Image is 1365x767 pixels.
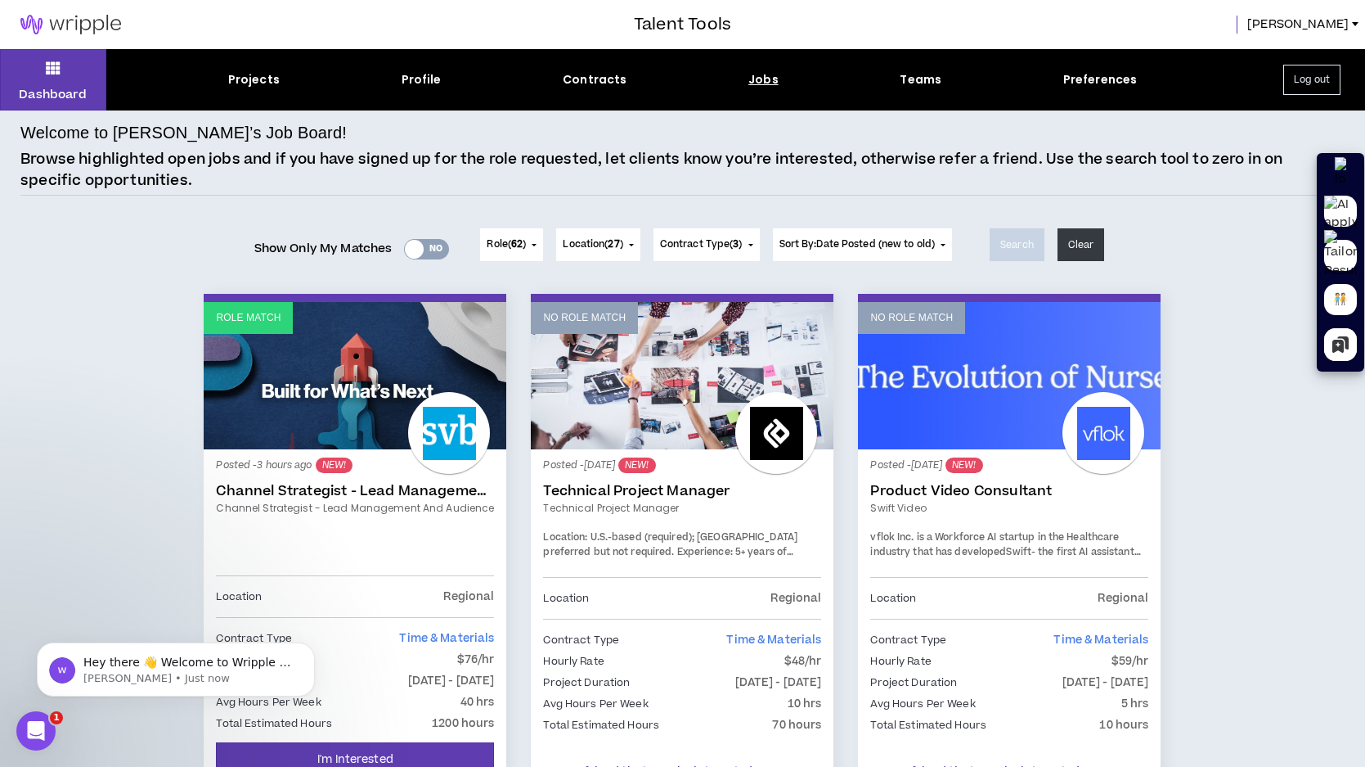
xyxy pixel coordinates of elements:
[870,652,931,670] p: Hourly Rate
[770,589,821,607] p: Regional
[543,716,659,734] p: Total Estimated Hours
[858,302,1161,449] a: No Role Match
[457,651,495,669] p: $76/hr
[653,228,760,261] button: Contract Type(3)
[216,458,494,473] p: Posted - 3 hours ago
[402,71,442,88] div: Profile
[50,711,63,724] span: 1
[543,458,821,473] p: Posted - [DATE]
[945,458,982,473] sup: NEW!
[12,608,339,723] iframe: Intercom notifications message
[487,237,526,252] span: Role ( )
[870,589,916,607] p: Location
[1111,652,1149,670] p: $59/hr
[480,228,543,261] button: Role(62)
[870,458,1148,473] p: Posted - [DATE]
[460,693,495,711] p: 40 hrs
[543,589,589,607] p: Location
[228,71,280,88] div: Projects
[563,71,626,88] div: Contracts
[563,237,622,252] span: Location ( )
[216,310,281,326] p: Role Match
[870,310,953,326] p: No Role Match
[660,237,743,252] span: Contract Type ( )
[784,652,822,670] p: $48/hr
[1006,545,1031,559] a: Swift
[1099,716,1148,734] p: 10 hours
[399,630,494,647] span: Time & Materials
[1283,65,1340,95] button: Log out
[543,674,630,692] p: Project Duration
[788,695,822,713] p: 10 hrs
[432,715,494,733] p: 1200 hours
[900,71,941,88] div: Teams
[543,652,604,670] p: Hourly Rate
[216,483,494,499] a: Channel Strategist - Lead Management and Audience
[1057,228,1105,261] button: Clear
[870,716,986,734] p: Total Estimated Hours
[443,588,494,606] p: Regional
[543,483,821,499] a: Technical Project Manager
[543,631,619,649] p: Contract Type
[870,501,1148,516] a: Swift video
[990,228,1044,261] button: Search
[618,458,655,473] sup: NEW!
[773,228,953,261] button: Sort By:Date Posted (new to old)
[870,631,946,649] p: Contract Type
[1063,71,1138,88] div: Preferences
[772,716,821,734] p: 70 hours
[1053,632,1148,648] span: Time & Materials
[531,302,833,449] a: No Role Match
[608,237,619,251] span: 27
[726,632,821,648] span: Time & Materials
[556,228,640,261] button: Location(27)
[543,530,797,559] span: U.S.-based (required); [GEOGRAPHIC_DATA] preferred but not required.
[254,237,393,261] span: Show Only My Matches
[204,302,506,449] a: Role Match
[316,458,352,473] sup: NEW!
[19,86,87,103] p: Dashboard
[634,12,731,37] h3: Talent Tools
[870,530,1119,559] span: vflok Inc. is a Workforce AI startup in the Healthcare industry that has developed
[735,674,822,692] p: [DATE] - [DATE]
[870,674,957,692] p: Project Duration
[1098,589,1148,607] p: Regional
[1062,674,1149,692] p: [DATE] - [DATE]
[216,588,262,606] p: Location
[20,149,1345,191] p: Browse highlighted open jobs and if you have signed up for the role requested, let clients know y...
[216,715,332,733] p: Total Estimated Hours
[543,310,626,326] p: No Role Match
[16,711,56,751] iframe: Intercom live chat
[216,501,494,516] a: Channel Strategist - Lead Management and Audience
[779,237,936,251] span: Sort By: Date Posted (new to old)
[543,501,821,516] a: Technical Project Manager
[511,237,523,251] span: 62
[20,120,347,145] h4: Welcome to [PERSON_NAME]’s Job Board!
[1247,16,1349,34] span: [PERSON_NAME]
[870,695,975,713] p: Avg Hours Per Week
[543,695,648,713] p: Avg Hours Per Week
[1121,695,1149,713] p: 5 hrs
[543,530,587,544] span: Location:
[733,237,739,251] span: 3
[408,672,495,690] p: [DATE] - [DATE]
[677,545,733,559] span: Experience:
[870,483,1148,499] a: Product Video Consultant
